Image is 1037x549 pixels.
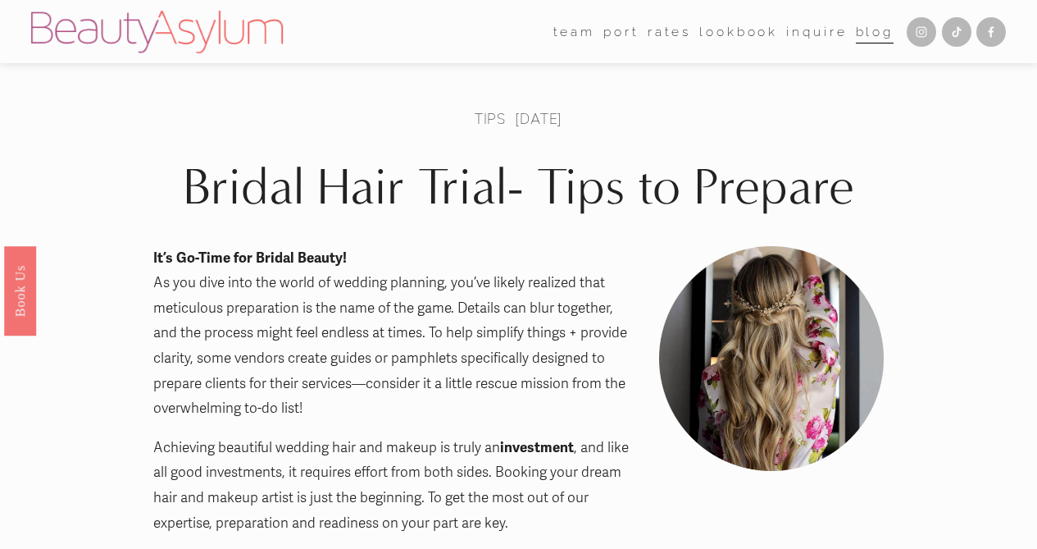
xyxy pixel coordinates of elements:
[976,17,1006,47] a: Facebook
[553,21,595,43] span: team
[907,17,936,47] a: Instagram
[31,11,283,53] img: Beauty Asylum | Bridal Hair &amp; Makeup Charlotte &amp; Atlanta
[942,17,971,47] a: TikTok
[648,19,691,44] a: Rates
[603,19,639,44] a: port
[515,109,562,128] span: [DATE]
[153,156,885,217] h1: Bridal Hair Trial- Tips to Prepare
[4,245,36,335] a: Book Us
[553,19,595,44] a: folder dropdown
[500,439,574,456] strong: investment
[153,436,631,536] p: Achieving beautiful wedding hair and makeup is truly an , and like all good investments, it requi...
[153,246,631,422] p: As you dive into the world of wedding planning, you’ve likely realized that meticulous preparatio...
[475,109,506,128] a: Tips
[699,19,778,44] a: Lookbook
[153,249,347,267] strong: It’s Go-Time for Bridal Beauty!
[786,19,847,44] a: Inquire
[856,19,894,44] a: Blog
